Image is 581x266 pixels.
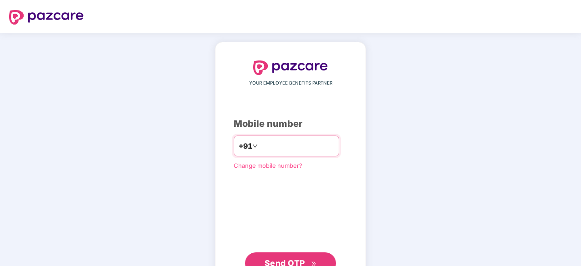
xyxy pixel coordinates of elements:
span: +91 [239,141,252,152]
a: Change mobile number? [234,162,302,169]
span: YOUR EMPLOYEE BENEFITS PARTNER [249,80,332,87]
img: logo [253,60,328,75]
img: logo [9,10,84,25]
div: Mobile number [234,117,347,131]
span: down [252,143,258,149]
